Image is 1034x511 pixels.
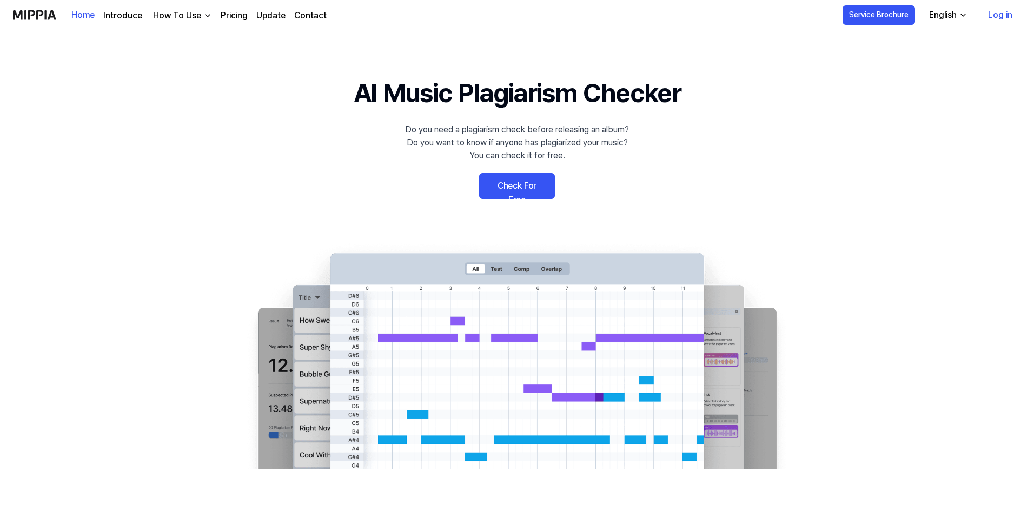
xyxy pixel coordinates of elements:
[479,173,555,199] a: Check For Free
[920,4,974,26] button: English
[405,123,629,162] div: Do you need a plagiarism check before releasing an album? Do you want to know if anyone has plagi...
[294,9,327,22] a: Contact
[236,242,798,469] img: main Image
[103,9,142,22] a: Introduce
[354,74,681,112] h1: AI Music Plagiarism Checker
[71,1,95,30] a: Home
[843,5,915,25] button: Service Brochure
[203,11,212,20] img: down
[927,9,959,22] div: English
[151,9,212,22] button: How To Use
[221,9,248,22] a: Pricing
[256,9,286,22] a: Update
[151,9,203,22] div: How To Use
